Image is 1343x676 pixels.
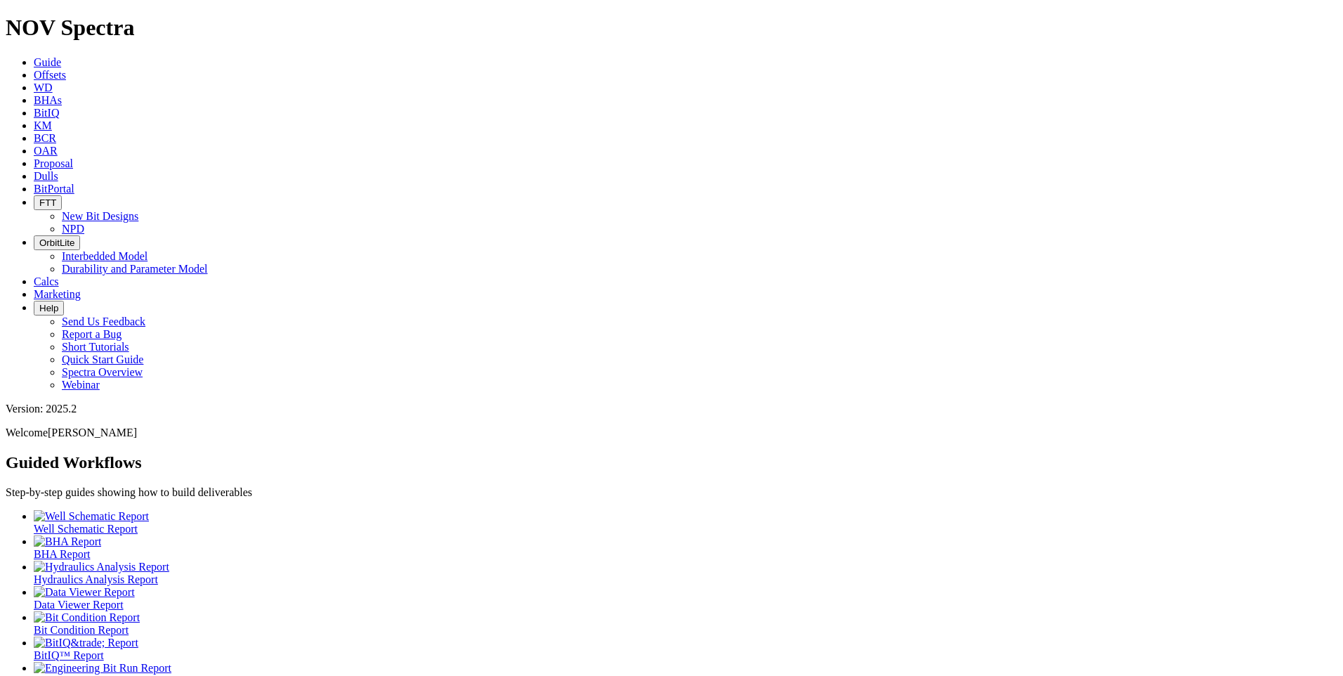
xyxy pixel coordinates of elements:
a: Well Schematic Report Well Schematic Report [34,510,1337,535]
span: Help [39,303,58,313]
a: Offsets [34,69,66,81]
a: WD [34,82,53,93]
h1: NOV Spectra [6,15,1337,41]
a: Calcs [34,275,59,287]
a: Interbedded Model [62,250,148,262]
a: BHA Report BHA Report [34,535,1337,560]
a: Marketing [34,288,81,300]
a: BitIQ [34,107,59,119]
a: Spectra Overview [62,366,143,378]
img: Data Viewer Report [34,586,135,599]
a: Webinar [62,379,100,391]
img: Engineering Bit Run Report [34,662,171,675]
a: Quick Start Guide [62,353,143,365]
button: OrbitLite [34,235,80,250]
p: Welcome [6,427,1337,439]
a: Hydraulics Analysis Report Hydraulics Analysis Report [34,561,1337,585]
a: NPD [62,223,84,235]
p: Step-by-step guides showing how to build deliverables [6,486,1337,499]
span: BitIQ™ Report [34,649,104,661]
a: Proposal [34,157,73,169]
div: Version: 2025.2 [6,403,1337,415]
a: BCR [34,132,56,144]
span: Data Viewer Report [34,599,124,611]
span: Hydraulics Analysis Report [34,573,158,585]
a: Send Us Feedback [62,316,145,327]
a: Durability and Parameter Model [62,263,208,275]
button: Help [34,301,64,316]
a: BitPortal [34,183,74,195]
a: Bit Condition Report Bit Condition Report [34,611,1337,636]
a: Report a Bug [62,328,122,340]
a: Data Viewer Report Data Viewer Report [34,586,1337,611]
a: Guide [34,56,61,68]
img: Well Schematic Report [34,510,149,523]
img: Hydraulics Analysis Report [34,561,169,573]
img: BHA Report [34,535,101,548]
a: BHAs [34,94,62,106]
span: OrbitLite [39,238,74,248]
a: Dulls [34,170,58,182]
a: Short Tutorials [62,341,129,353]
a: New Bit Designs [62,210,138,222]
span: BHA Report [34,548,90,560]
h2: Guided Workflows [6,453,1337,472]
a: OAR [34,145,58,157]
span: Bit Condition Report [34,624,129,636]
span: Well Schematic Report [34,523,138,535]
span: [PERSON_NAME] [48,427,137,438]
a: BitIQ&trade; Report BitIQ™ Report [34,637,1337,661]
button: FTT [34,195,62,210]
img: Bit Condition Report [34,611,140,624]
span: FTT [39,197,56,208]
a: KM [34,119,52,131]
img: BitIQ&trade; Report [34,637,138,649]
